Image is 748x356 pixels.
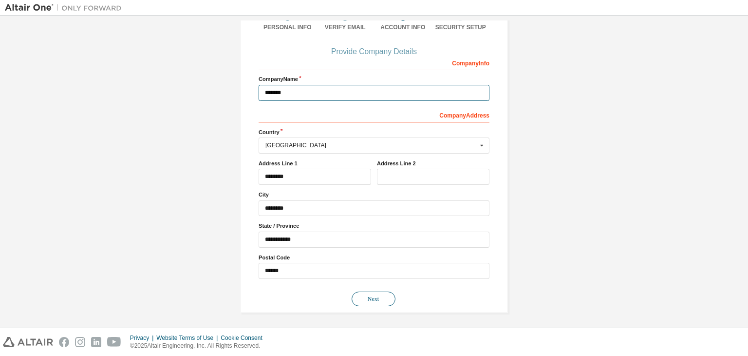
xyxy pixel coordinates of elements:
[3,337,53,347] img: altair_logo.svg
[432,23,490,31] div: Security Setup
[377,159,489,167] label: Address Line 2
[130,342,268,350] p: © 2025 Altair Engineering, Inc. All Rights Reserved.
[259,128,489,136] label: Country
[374,23,432,31] div: Account Info
[259,55,489,70] div: Company Info
[259,254,489,261] label: Postal Code
[265,142,477,148] div: [GEOGRAPHIC_DATA]
[107,337,121,347] img: youtube.svg
[259,159,371,167] label: Address Line 1
[130,334,156,342] div: Privacy
[91,337,101,347] img: linkedin.svg
[59,337,69,347] img: facebook.svg
[221,334,268,342] div: Cookie Consent
[259,75,489,83] label: Company Name
[5,3,127,13] img: Altair One
[75,337,85,347] img: instagram.svg
[259,191,489,198] label: City
[259,23,317,31] div: Personal Info
[259,107,489,122] div: Company Address
[156,334,221,342] div: Website Terms of Use
[352,292,395,306] button: Next
[259,49,489,55] div: Provide Company Details
[259,222,489,230] label: State / Province
[317,23,374,31] div: Verify Email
